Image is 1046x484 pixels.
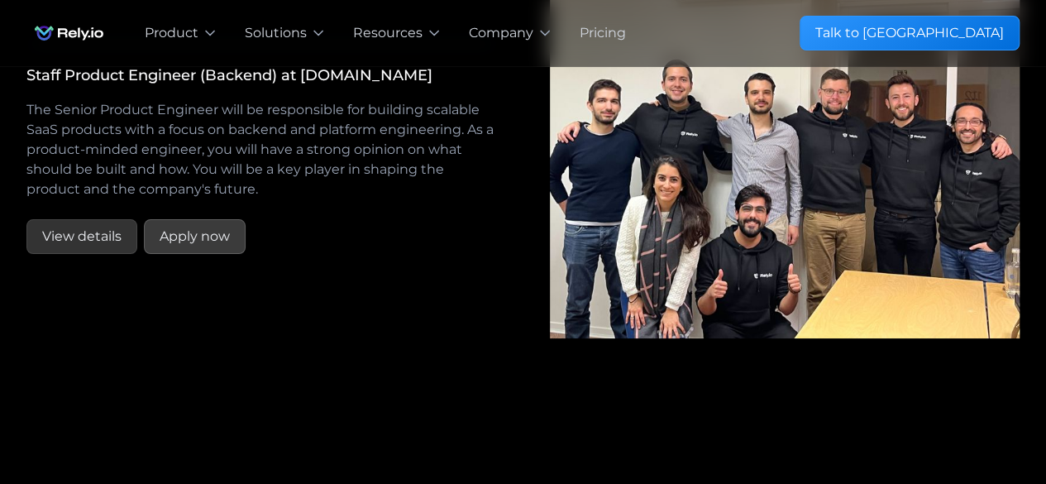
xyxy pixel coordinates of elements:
div: Solutions [245,23,307,43]
img: Rely.io logo [26,17,112,50]
a: Apply now [144,219,246,254]
a: Talk to [GEOGRAPHIC_DATA] [800,16,1020,50]
p: The Senior Product Engineer will be responsible for building scalable SaaS products with a focus ... [26,100,497,199]
a: Pricing [580,23,626,43]
iframe: Chatbot [937,375,1023,461]
div: Product [145,23,198,43]
div: Apply now [160,227,230,247]
div: Staff Product Engineer (Backend) at [DOMAIN_NAME] [26,65,432,87]
div: Company [469,23,533,43]
div: Resources [353,23,423,43]
a: View details [26,219,137,254]
a: home [26,17,112,50]
div: Talk to [GEOGRAPHIC_DATA] [815,23,1004,43]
